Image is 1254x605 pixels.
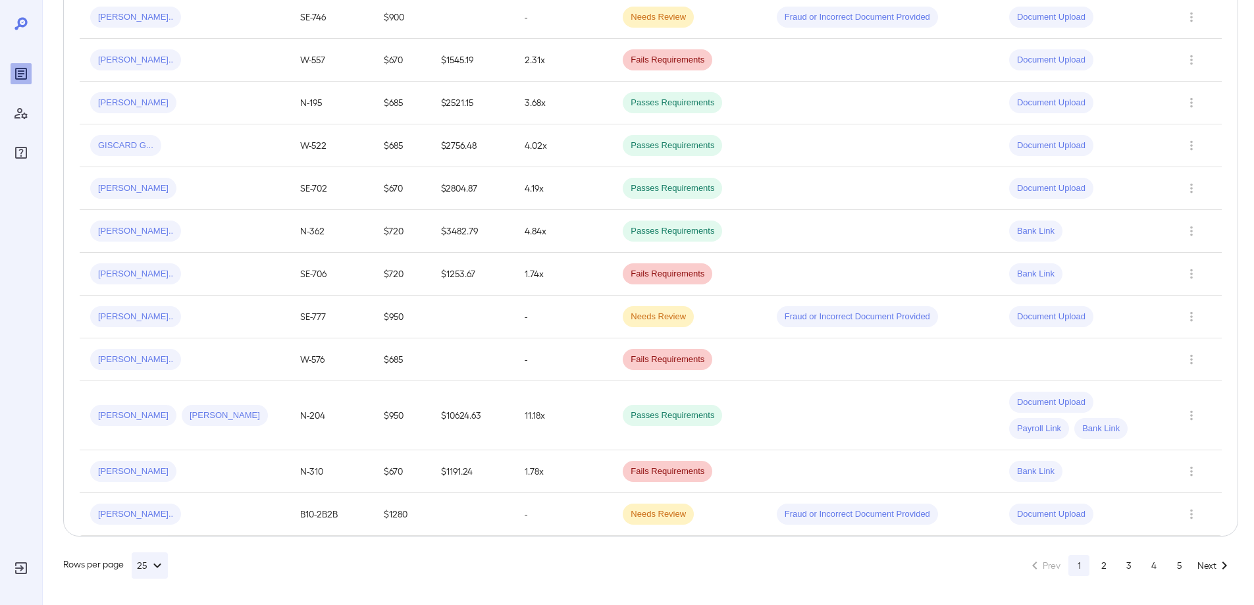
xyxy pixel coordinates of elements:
[90,465,176,478] span: [PERSON_NAME]
[290,253,373,296] td: SE-706
[290,450,373,493] td: N-310
[373,338,431,381] td: $685
[373,82,431,124] td: $685
[90,311,181,323] span: [PERSON_NAME]..
[1021,555,1238,576] nav: pagination navigation
[90,409,176,422] span: [PERSON_NAME]
[373,124,431,167] td: $685
[623,268,712,280] span: Fails Requirements
[290,338,373,381] td: W-576
[11,142,32,163] div: FAQ
[777,11,938,24] span: Fraud or Incorrect Document Provided
[623,311,694,323] span: Needs Review
[290,124,373,167] td: W-522
[1181,461,1202,482] button: Row Actions
[373,296,431,338] td: $950
[63,552,168,579] div: Rows per page
[514,338,612,381] td: -
[623,225,722,238] span: Passes Requirements
[290,39,373,82] td: W-557
[1118,555,1139,576] button: Go to page 3
[514,39,612,82] td: 2.31x
[1009,268,1062,280] span: Bank Link
[514,381,612,450] td: 11.18x
[1143,555,1164,576] button: Go to page 4
[1009,508,1093,521] span: Document Upload
[1009,225,1062,238] span: Bank Link
[1181,405,1202,426] button: Row Actions
[623,354,712,366] span: Fails Requirements
[90,97,176,109] span: [PERSON_NAME]
[1181,92,1202,113] button: Row Actions
[1009,54,1093,66] span: Document Upload
[90,182,176,195] span: [PERSON_NAME]
[431,253,514,296] td: $1253.67
[90,354,181,366] span: [PERSON_NAME]..
[290,210,373,253] td: N-362
[1181,135,1202,156] button: Row Actions
[373,493,431,536] td: $1280
[514,253,612,296] td: 1.74x
[1009,396,1093,409] span: Document Upload
[1093,555,1114,576] button: Go to page 2
[373,39,431,82] td: $670
[431,210,514,253] td: $3482.79
[1181,221,1202,242] button: Row Actions
[623,409,722,422] span: Passes Requirements
[1009,465,1062,478] span: Bank Link
[1009,11,1093,24] span: Document Upload
[431,167,514,210] td: $2804.87
[431,381,514,450] td: $10624.63
[623,140,722,152] span: Passes Requirements
[1168,555,1189,576] button: Go to page 5
[623,97,722,109] span: Passes Requirements
[373,210,431,253] td: $720
[373,253,431,296] td: $720
[11,103,32,124] div: Manage Users
[290,493,373,536] td: B10-2B2B
[1009,140,1093,152] span: Document Upload
[1181,7,1202,28] button: Row Actions
[623,182,722,195] span: Passes Requirements
[90,268,181,280] span: [PERSON_NAME]..
[1181,49,1202,70] button: Row Actions
[11,558,32,579] div: Log Out
[90,11,181,24] span: [PERSON_NAME]..
[431,124,514,167] td: $2756.48
[90,225,181,238] span: [PERSON_NAME]..
[90,140,161,152] span: GISCARD G...
[290,167,373,210] td: SE-702
[1181,178,1202,199] button: Row Actions
[290,296,373,338] td: SE-777
[90,54,181,66] span: [PERSON_NAME]..
[431,450,514,493] td: $1191.24
[1181,263,1202,284] button: Row Actions
[1009,423,1069,435] span: Payroll Link
[623,11,694,24] span: Needs Review
[182,409,268,422] span: [PERSON_NAME]
[373,450,431,493] td: $670
[90,508,181,521] span: [PERSON_NAME]..
[290,82,373,124] td: N-195
[514,124,612,167] td: 4.02x
[373,167,431,210] td: $670
[514,493,612,536] td: -
[623,54,712,66] span: Fails Requirements
[514,296,612,338] td: -
[777,508,938,521] span: Fraud or Incorrect Document Provided
[1181,349,1202,370] button: Row Actions
[623,465,712,478] span: Fails Requirements
[1181,504,1202,525] button: Row Actions
[777,311,938,323] span: Fraud or Incorrect Document Provided
[1009,182,1093,195] span: Document Upload
[373,381,431,450] td: $950
[514,210,612,253] td: 4.84x
[1009,97,1093,109] span: Document Upload
[514,450,612,493] td: 1.78x
[1181,306,1202,327] button: Row Actions
[514,167,612,210] td: 4.19x
[1074,423,1128,435] span: Bank Link
[11,63,32,84] div: Reports
[1193,555,1236,576] button: Go to next page
[431,39,514,82] td: $1545.19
